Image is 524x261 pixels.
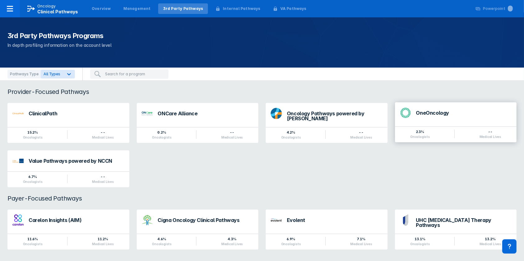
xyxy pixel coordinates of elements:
[92,242,113,246] div: Medical Lives
[287,218,383,223] div: Evolent
[223,6,260,11] div: Internal Pathways
[271,108,282,119] img: dfci-pathways.png
[23,135,43,139] div: Oncologists
[281,130,301,135] div: 4.2%
[395,103,517,143] a: OneOncology2.3%Oncologists--Medical Lives
[350,237,372,241] div: 7.1%
[502,239,517,254] div: Contact Support
[281,135,301,139] div: Oncologists
[137,210,259,250] a: Cigna Oncology Clinical Pathways4.6%Oncologists4.3%Medical Lives
[23,130,43,135] div: 15.2%
[221,135,243,139] div: Medical Lives
[480,242,501,246] div: Medical Lives
[271,215,282,226] img: new-century-health.png
[410,242,430,246] div: Oncologists
[23,180,43,184] div: Oncologists
[152,242,172,246] div: Oncologists
[266,210,388,250] a: Evolent6.9%Oncologists7.1%Medical Lives
[123,6,151,11] div: Management
[221,130,243,135] div: --
[281,242,301,246] div: Oncologists
[280,6,306,11] div: VA Pathways
[480,129,501,134] div: --
[29,218,124,223] div: Carelon Insights (AIM)
[350,242,372,246] div: Medical Lives
[152,237,172,241] div: 4.6%
[105,71,165,77] input: Search for a program
[87,3,116,14] a: Overview
[7,150,129,187] a: Value Pathways powered by NCCN6.7%Oncologists--Medical Lives
[92,180,113,184] div: Medical Lives
[37,9,78,14] span: Clinical Pathways
[29,158,124,163] div: Value Pathways powered by NCCN
[12,159,24,163] img: value-pathways-nccn.png
[92,130,113,135] div: --
[266,103,388,143] a: Oncology Pathways powered by [PERSON_NAME]4.2%Oncologists--Medical Lives
[221,242,243,246] div: Medical Lives
[281,237,301,241] div: 6.9%
[480,237,501,241] div: 13.2%
[410,237,430,241] div: 13.1%
[483,6,513,11] div: Powerpoint
[92,6,111,11] div: Overview
[7,42,517,49] p: In depth profiling information on the account level
[37,3,56,9] p: Oncology
[400,107,411,118] img: oneoncology.png
[350,130,372,135] div: --
[287,111,383,121] div: Oncology Pathways powered by [PERSON_NAME]
[410,135,430,139] div: Oncologists
[7,210,129,250] a: Carelon Insights (AIM)11.6%Oncologists11.2%Medical Lives
[44,72,60,76] span: All Types
[416,110,512,115] div: OneOncology
[92,135,113,139] div: Medical Lives
[92,237,113,241] div: 11.2%
[23,242,43,246] div: Oncologists
[142,108,153,119] img: oncare-alliance.png
[152,130,172,135] div: 0.2%
[7,103,129,143] a: ClinicalPath15.2%Oncologists--Medical Lives
[400,215,411,226] img: uhc-pathways.png
[158,111,254,116] div: ONCare Alliance
[395,210,517,250] a: UHC [MEDICAL_DATA] Therapy Pathways13.1%Oncologists13.2%Medical Lives
[118,3,156,14] a: Management
[7,31,517,40] h1: 3rd Party Pathways Programs
[410,129,430,134] div: 2.3%
[163,6,203,11] div: 3rd Party Pathways
[152,135,172,139] div: Oncologists
[137,103,259,143] a: ONCare Alliance0.2%Oncologists--Medical Lives
[350,135,372,139] div: Medical Lives
[7,70,41,78] div: Pathways Type
[158,218,254,223] div: Cigna Oncology Clinical Pathways
[142,215,153,226] img: cigna-oncology-clinical-pathways.png
[221,237,243,241] div: 4.3%
[29,111,124,116] div: ClinicalPath
[416,218,512,228] div: UHC [MEDICAL_DATA] Therapy Pathways
[12,215,24,226] img: carelon-insights.png
[23,237,43,241] div: 11.6%
[23,174,43,179] div: 6.7%
[92,174,113,179] div: --
[12,108,24,119] img: via-oncology.png
[480,135,501,139] div: Medical Lives
[158,3,208,14] a: 3rd Party Pathways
